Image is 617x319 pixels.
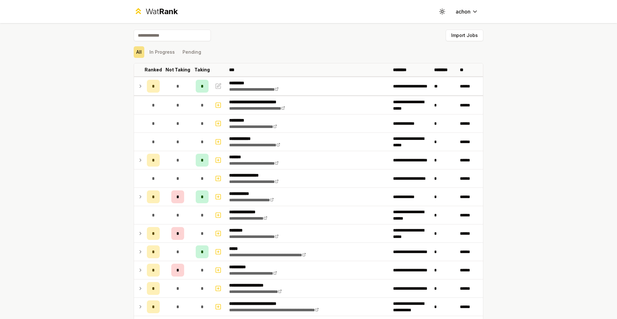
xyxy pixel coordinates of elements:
span: achon [456,8,470,15]
button: achon [451,6,483,17]
button: Import Jobs [446,30,483,41]
button: In Progress [147,46,177,58]
p: Taking [194,67,210,73]
button: Pending [180,46,204,58]
a: WatRank [134,6,178,17]
button: All [134,46,144,58]
div: Wat [146,6,178,17]
p: Not Taking [165,67,190,73]
span: Rank [159,7,178,16]
p: Ranked [145,67,162,73]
